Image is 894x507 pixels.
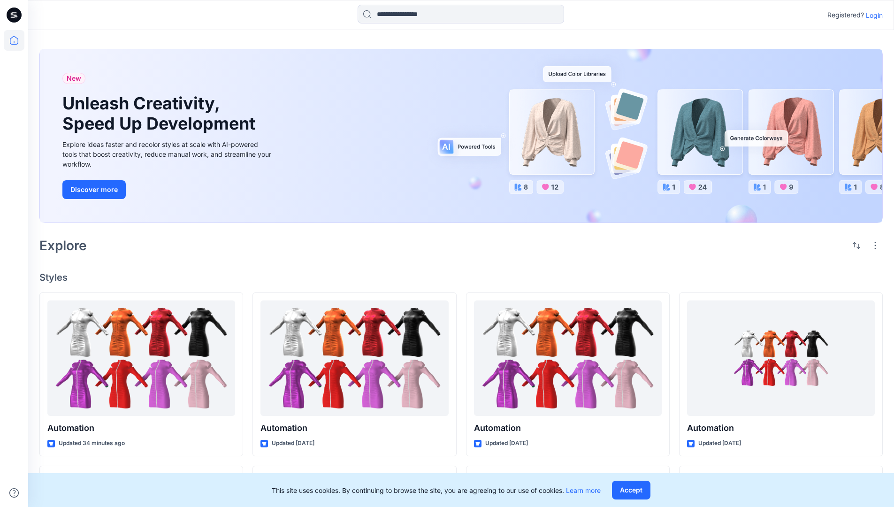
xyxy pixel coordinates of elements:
[47,300,235,416] a: Automation
[272,438,314,448] p: Updated [DATE]
[260,422,448,435] p: Automation
[62,180,126,199] button: Discover more
[485,438,528,448] p: Updated [DATE]
[62,93,260,134] h1: Unleash Creativity, Speed Up Development
[272,485,601,495] p: This site uses cookies. By continuing to browse the site, you are agreeing to our use of cookies.
[39,238,87,253] h2: Explore
[827,9,864,21] p: Registered?
[566,486,601,494] a: Learn more
[866,10,883,20] p: Login
[59,438,125,448] p: Updated 34 minutes ago
[474,422,662,435] p: Automation
[474,300,662,416] a: Automation
[62,139,274,169] div: Explore ideas faster and recolor styles at scale with AI-powered tools that boost creativity, red...
[62,180,274,199] a: Discover more
[687,422,875,435] p: Automation
[67,73,81,84] span: New
[47,422,235,435] p: Automation
[260,300,448,416] a: Automation
[687,300,875,416] a: Automation
[39,272,883,283] h4: Styles
[698,438,741,448] p: Updated [DATE]
[612,481,650,499] button: Accept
